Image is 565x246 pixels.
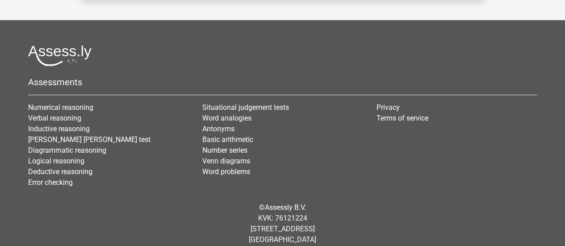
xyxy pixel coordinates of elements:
img: Assessly logo [28,45,92,66]
a: Diagrammatic reasoning [28,146,106,154]
a: Situational judgement tests [202,103,289,112]
a: Word analogies [202,114,251,122]
a: Antonyms [202,125,234,133]
a: Venn diagrams [202,157,250,165]
a: Deductive reasoning [28,167,92,176]
a: Assessly B.V. [265,203,306,212]
a: Error checking [28,178,73,187]
a: Numerical reasoning [28,103,93,112]
a: Word problems [202,167,250,176]
a: [PERSON_NAME] [PERSON_NAME] test [28,135,151,144]
a: Logical reasoning [28,157,84,165]
a: Number series [202,146,247,154]
a: Basic arithmetic [202,135,253,144]
a: Terms of service [376,114,428,122]
a: Privacy [376,103,399,112]
a: Inductive reasoning [28,125,90,133]
h5: Assessments [28,77,537,88]
a: Verbal reasoning [28,114,81,122]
